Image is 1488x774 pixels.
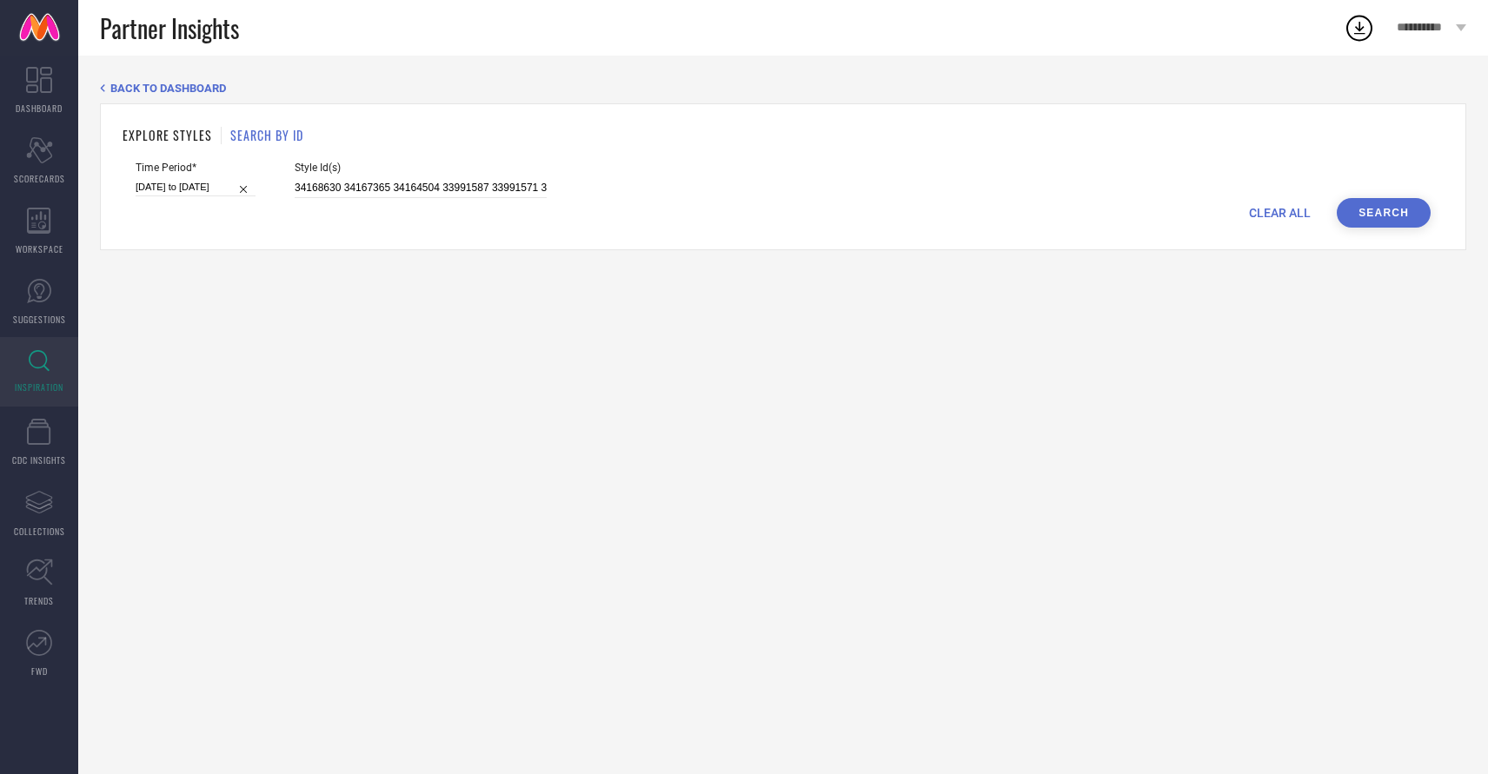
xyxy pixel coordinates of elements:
[15,380,63,394] span: INSPIRATION
[14,172,65,185] span: SCORECARDS
[136,178,256,196] input: Select time period
[31,665,48,678] span: FWD
[12,453,66,466] span: CDC INSIGHTS
[14,525,65,538] span: COLLECTIONS
[1344,12,1375,43] div: Open download list
[16,242,63,255] span: WORKSPACE
[295,162,547,174] span: Style Id(s)
[295,178,547,198] input: Enter comma separated style ids e.g. 12345, 67890
[16,102,63,115] span: DASHBOARD
[1249,206,1311,220] span: CLEAR ALL
[1337,198,1431,228] button: Search
[13,313,66,326] span: SUGGESTIONS
[123,126,212,144] h1: EXPLORE STYLES
[230,126,303,144] h1: SEARCH BY ID
[24,594,54,607] span: TRENDS
[110,82,226,95] span: BACK TO DASHBOARD
[136,162,256,174] span: Time Period*
[100,82,1466,95] div: Back TO Dashboard
[100,10,239,46] span: Partner Insights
